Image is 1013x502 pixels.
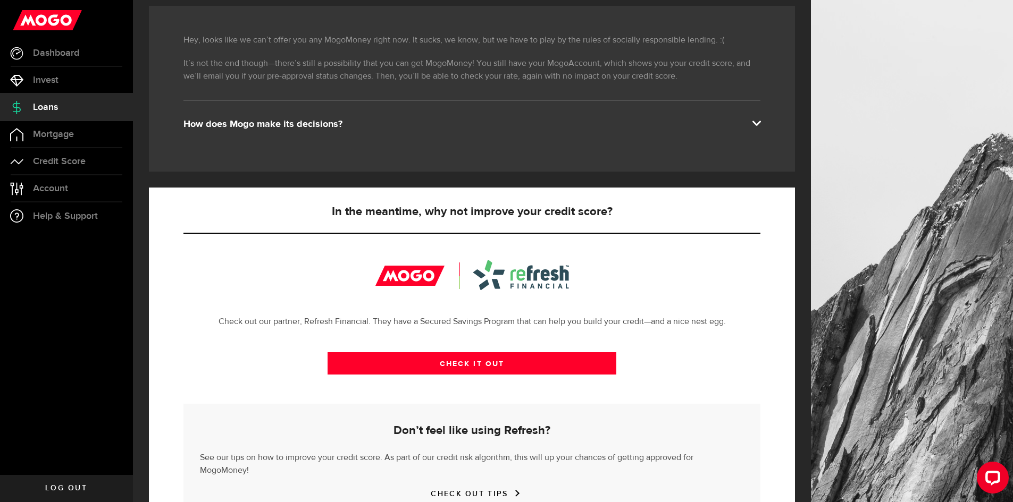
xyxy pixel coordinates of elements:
[33,48,79,58] span: Dashboard
[183,57,760,83] p: It’s not the end though—there’s still a possibility that you can get MogoMoney! You still have yo...
[431,489,513,498] a: CHECK OUT TIPS
[33,130,74,139] span: Mortgage
[200,424,744,437] h5: Don’t feel like using Refresh?
[33,211,98,221] span: Help & Support
[183,34,760,47] p: Hey, looks like we can’t offer you any MogoMoney right now. It sucks, we know, but we have to pla...
[328,352,616,375] a: CHECK IT OUT
[183,316,760,328] p: Check out our partner, Refresh Financial. They have a Secured Savings Program that can help you b...
[183,118,760,131] div: How does Mogo make its decisions?
[33,184,68,193] span: Account
[968,457,1013,502] iframe: LiveChat chat widget
[183,206,760,218] h5: In the meantime, why not improve your credit score?
[33,75,58,85] span: Invest
[33,157,86,166] span: Credit Score
[200,449,744,477] p: See our tips on how to improve your credit score. As part of our credit risk algorithm, this will...
[45,484,87,492] span: Log out
[33,103,58,112] span: Loans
